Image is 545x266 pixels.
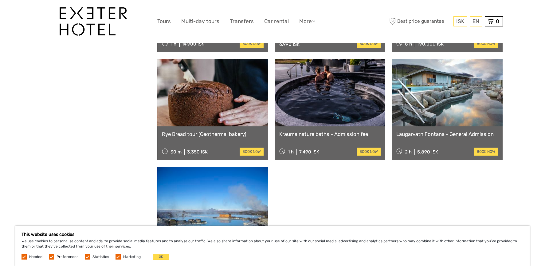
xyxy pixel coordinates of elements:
a: Car rental [264,17,289,26]
a: book now [474,148,498,156]
a: Transfers [230,17,254,26]
div: 3.350 ISK [187,149,208,155]
div: 7.490 ISK [299,149,319,155]
label: Needed [29,254,42,260]
a: Tours [157,17,171,26]
span: 2 h [405,149,412,155]
img: 1336-96d47ae6-54fc-4907-bf00-0fbf285a6419_logo_big.jpg [60,7,127,36]
div: EN [470,16,482,26]
button: OK [153,254,169,260]
label: Marketing [123,254,141,260]
div: 14.900 ISK [182,41,204,47]
span: Best price guarantee [388,16,452,26]
label: Statistics [92,254,109,260]
a: Laugarvatn Fontana - General Admission [396,131,498,137]
a: book now [240,148,264,156]
span: 1 h [288,149,294,155]
span: 0 [495,18,500,24]
a: Multi-day tours [181,17,219,26]
span: 30 m [171,149,182,155]
span: 1 h [171,41,176,47]
a: book now [240,40,264,48]
span: 8 h [405,41,412,47]
button: Open LiveChat chat widget [71,10,78,17]
a: More [299,17,315,26]
p: We're away right now. Please check back later! [9,11,69,16]
a: Rye Bread tour (Geothermal bakery) [162,131,264,137]
label: Preferences [57,254,78,260]
div: 190.000 ISK [418,41,444,47]
a: book now [357,40,381,48]
a: Krauma nature baths - Admission fee [279,131,381,137]
a: book now [474,40,498,48]
a: book now [357,148,381,156]
div: 6.990 ISK [279,42,300,47]
div: We use cookies to personalise content and ads, to provide social media features and to analyse ou... [15,226,530,266]
div: 5.890 ISK [417,149,438,155]
span: ISK [456,18,464,24]
h5: This website uses cookies [22,232,523,237]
